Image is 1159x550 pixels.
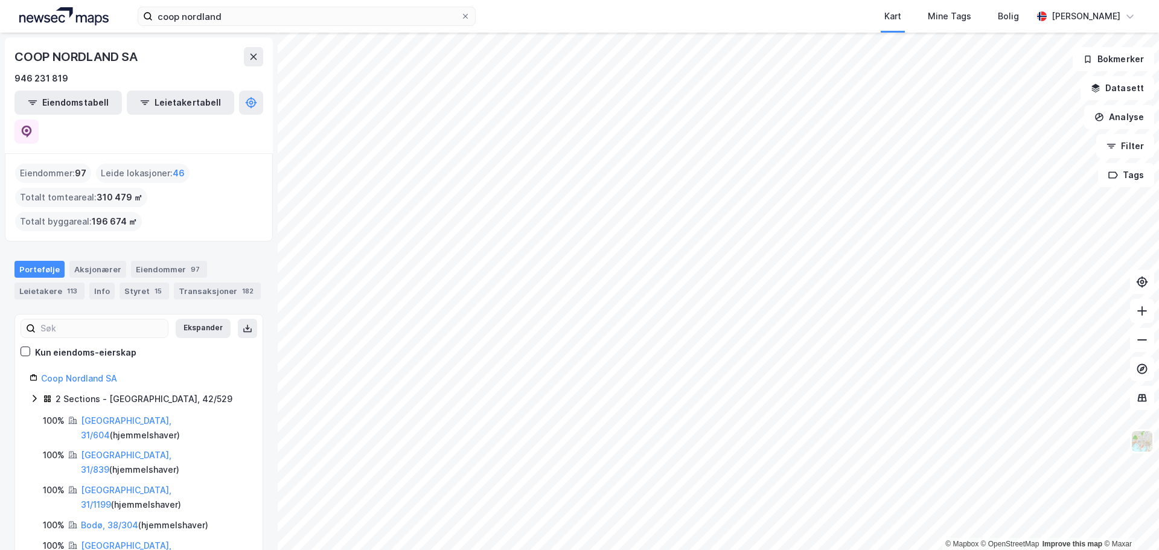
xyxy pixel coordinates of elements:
[127,91,234,115] button: Leietakertabell
[15,212,142,231] div: Totalt byggareal :
[928,9,971,24] div: Mine Tags
[43,518,65,532] div: 100%
[240,285,256,297] div: 182
[41,373,117,383] a: Coop Nordland SA
[35,345,136,360] div: Kun eiendoms-eierskap
[1084,105,1154,129] button: Analyse
[43,414,65,428] div: 100%
[69,261,126,278] div: Aksjonærer
[1073,47,1154,71] button: Bokmerker
[945,540,979,548] a: Mapbox
[96,164,190,183] div: Leide lokasjoner :
[56,392,232,406] div: 2 Sections - [GEOGRAPHIC_DATA], 42/529
[81,483,248,512] div: ( hjemmelshaver )
[81,448,248,477] div: ( hjemmelshaver )
[14,71,68,86] div: 946 231 819
[15,188,147,207] div: Totalt tomteareal :
[1099,492,1159,550] iframe: Chat Widget
[998,9,1019,24] div: Bolig
[1052,9,1120,24] div: [PERSON_NAME]
[14,47,140,66] div: COOP NORDLAND SA
[188,263,202,275] div: 97
[36,319,168,337] input: Søk
[81,415,171,440] a: [GEOGRAPHIC_DATA], 31/604
[65,285,80,297] div: 113
[981,540,1039,548] a: OpenStreetMap
[1099,492,1159,550] div: Kontrollprogram for chat
[1096,134,1154,158] button: Filter
[81,414,248,443] div: ( hjemmelshaver )
[131,261,207,278] div: Eiendommer
[14,261,65,278] div: Portefølje
[81,485,171,510] a: [GEOGRAPHIC_DATA], 31/1199
[15,164,91,183] div: Eiendommer :
[81,518,208,532] div: ( hjemmelshaver )
[14,91,122,115] button: Eiendomstabell
[81,450,171,475] a: [GEOGRAPHIC_DATA], 31/839
[89,283,115,299] div: Info
[43,483,65,497] div: 100%
[1098,163,1154,187] button: Tags
[92,214,137,229] span: 196 674 ㎡
[14,283,85,299] div: Leietakere
[153,7,461,25] input: Søk på adresse, matrikkel, gårdeiere, leietakere eller personer
[81,520,138,530] a: Bodø, 38/304
[1081,76,1154,100] button: Datasett
[43,448,65,462] div: 100%
[173,166,185,181] span: 46
[174,283,261,299] div: Transaksjoner
[152,285,164,297] div: 15
[97,190,142,205] span: 310 479 ㎡
[19,7,109,25] img: logo.a4113a55bc3d86da70a041830d287a7e.svg
[884,9,901,24] div: Kart
[1042,540,1102,548] a: Improve this map
[120,283,169,299] div: Styret
[176,319,231,338] button: Ekspander
[75,166,86,181] span: 97
[1131,430,1154,453] img: Z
